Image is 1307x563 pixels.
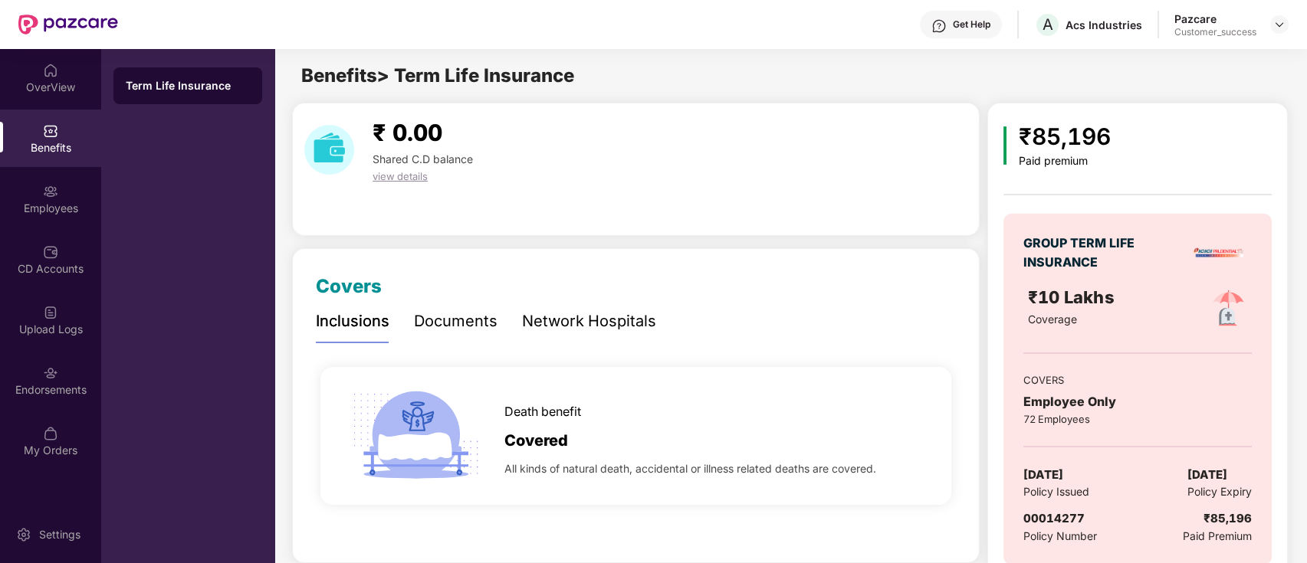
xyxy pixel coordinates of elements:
img: svg+xml;base64,PHN2ZyBpZD0iSGVscC0zMngzMiIgeG1sbnM9Imh0dHA6Ly93d3cudzMub3JnLzIwMDAvc3ZnIiB3aWR0aD... [931,18,947,34]
span: Policy Issued [1023,483,1089,500]
div: Inclusions [316,309,389,333]
img: svg+xml;base64,PHN2ZyBpZD0iQmVuZWZpdHMiIHhtbG5zPSJodHRwOi8vd3d3LnczLm9yZy8yMDAwL3N2ZyIgd2lkdGg9Ij... [43,123,58,139]
img: svg+xml;base64,PHN2ZyBpZD0iU2V0dGluZy0yMHgyMCIgeG1sbnM9Imh0dHA6Ly93d3cudzMub3JnLzIwMDAvc3ZnIiB3aW... [16,527,31,542]
img: svg+xml;base64,PHN2ZyBpZD0iSG9tZSIgeG1sbnM9Imh0dHA6Ly93d3cudzMub3JnLzIwMDAvc3ZnIiB3aWR0aD0iMjAiIG... [43,63,58,78]
div: Acs Industries [1066,18,1142,32]
img: svg+xml;base64,PHN2ZyBpZD0iTXlfT3JkZXJzIiBkYXRhLW5hbWU9Ik15IE9yZGVycyIgeG1sbnM9Imh0dHA6Ly93d3cudz... [43,426,58,441]
img: svg+xml;base64,PHN2ZyBpZD0iQ0RfQWNjb3VudHMiIGRhdGEtbmFtZT0iQ0QgQWNjb3VudHMiIHhtbG5zPSJodHRwOi8vd3... [43,244,58,260]
div: Get Help [953,18,990,31]
span: A [1043,15,1053,34]
div: Pazcare [1174,11,1256,26]
span: [DATE] [1023,466,1063,484]
div: Customer_success [1174,26,1256,38]
span: Death benefit [504,402,581,421]
div: Settings [34,527,85,542]
div: GROUP TERM LIFE INSURANCE [1023,234,1158,272]
img: svg+xml;base64,PHN2ZyBpZD0iRHJvcGRvd24tMzJ4MzIiIHhtbG5zPSJodHRwOi8vd3d3LnczLm9yZy8yMDAwL3N2ZyIgd2... [1273,18,1286,31]
div: Paid premium [1019,155,1111,168]
span: view details [373,170,428,182]
span: Coverage [1028,313,1077,326]
span: All kinds of natural death, accidental or illness related deaths are covered. [504,460,876,477]
div: COVERS [1023,372,1252,388]
span: Policy Expiry [1187,483,1252,500]
div: Documents [414,309,498,333]
img: policyIcon [1204,284,1253,334]
img: insurerLogo [1192,226,1246,280]
img: svg+xml;base64,PHN2ZyBpZD0iRW5kb3JzZW1lbnRzIiB4bWxucz0iaHR0cDovL3d3dy53My5vcmcvMjAwMC9zdmciIHdpZH... [43,365,58,381]
span: ₹ 0.00 [373,119,442,146]
span: ₹10 Lakhs [1028,287,1118,307]
span: [DATE] [1187,466,1227,484]
span: 00014277 [1023,511,1085,525]
div: ₹85,196 [1204,509,1252,528]
div: Employee Only [1023,392,1252,411]
img: icon [1003,126,1007,165]
img: icon [346,367,484,505]
span: Covered [504,429,568,453]
span: Paid Premium [1183,528,1252,545]
span: Shared C.D balance [373,152,473,165]
img: download [304,125,354,175]
div: Term Life Insurance [126,78,250,93]
div: Network Hospitals [522,309,656,333]
div: 72 Employees [1023,411,1252,427]
img: New Pazcare Logo [18,15,118,34]
div: ₹85,196 [1019,119,1111,155]
span: Policy Number [1023,529,1097,542]
img: svg+xml;base64,PHN2ZyBpZD0iVXBsb2FkX0xvZ3MiIGRhdGEtbmFtZT0iVXBsb2FkIExvZ3MiIHhtbG5zPSJodHRwOi8vd3... [43,305,58,320]
img: svg+xml;base64,PHN2ZyBpZD0iRW1wbG95ZWVzIiB4bWxucz0iaHR0cDovL3d3dy53My5vcmcvMjAwMC9zdmciIHdpZHRoPS... [43,184,58,199]
span: Benefits > Term Life Insurance [301,64,574,87]
div: Covers [316,272,382,301]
